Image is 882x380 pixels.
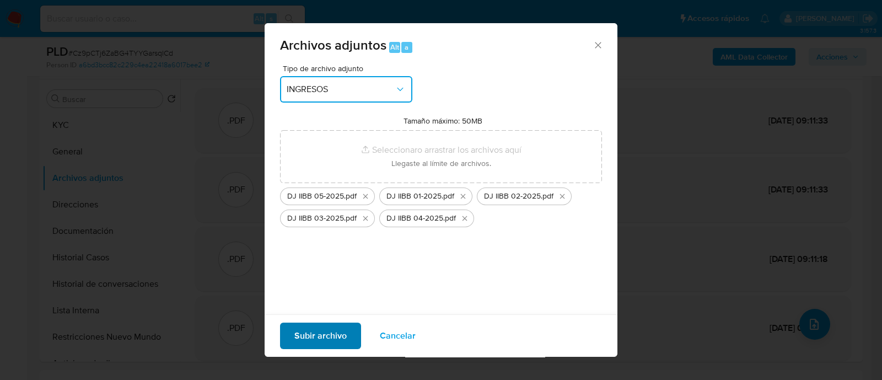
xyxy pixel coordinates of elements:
[344,213,357,224] span: .pdf
[287,213,344,224] span: DJ IIBB 03-2025
[556,190,569,203] button: Eliminar DJ IIBB 02-2025.pdf
[365,323,430,349] button: Cancelar
[484,191,541,202] span: DJ IIBB 02-2025
[442,191,454,202] span: .pdf
[390,42,399,52] span: Alt
[359,190,372,203] button: Eliminar DJ IIBB 05-2025.pdf
[443,213,456,224] span: .pdf
[386,213,443,224] span: DJ IIBB 04-2025
[541,191,553,202] span: .pdf
[280,183,602,227] ul: Archivos seleccionados
[593,40,603,50] button: Cerrar
[380,324,416,348] span: Cancelar
[404,116,482,126] label: Tamaño máximo: 50MB
[280,35,386,55] span: Archivos adjuntos
[456,190,470,203] button: Eliminar DJ IIBB 01-2025.pdf
[344,191,357,202] span: .pdf
[287,84,395,95] span: INGRESOS
[280,323,361,349] button: Subir archivo
[283,65,415,72] span: Tipo de archivo adjunto
[280,76,412,103] button: INGRESOS
[405,42,408,52] span: a
[386,191,442,202] span: DJ IIBB 01-2025
[287,191,344,202] span: DJ IIBB 05-2025
[294,324,347,348] span: Subir archivo
[458,212,471,225] button: Eliminar DJ IIBB 04-2025.pdf
[359,212,372,225] button: Eliminar DJ IIBB 03-2025.pdf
